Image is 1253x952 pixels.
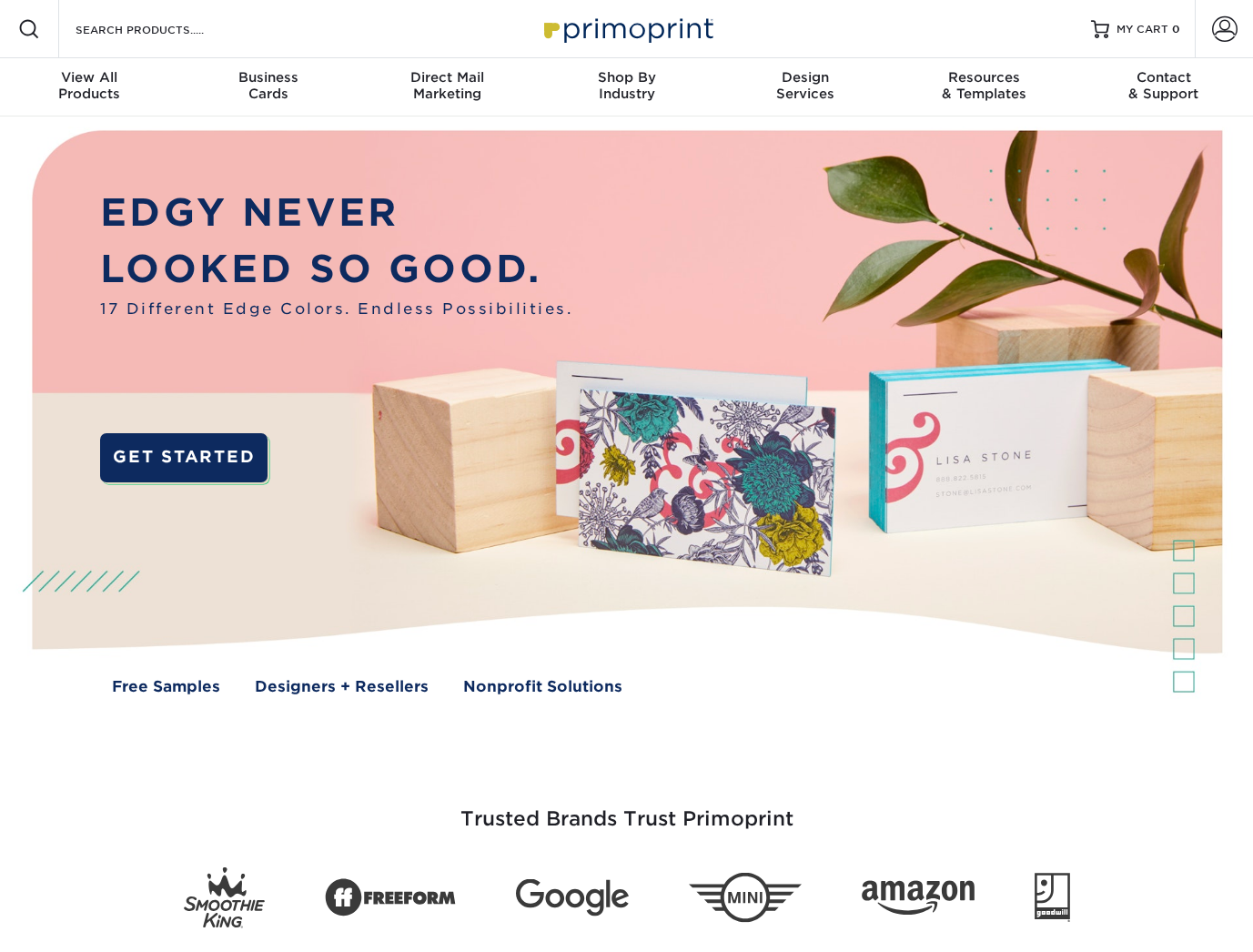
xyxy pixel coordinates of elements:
a: Nonprofit Solutions [463,675,622,698]
span: Design [716,69,895,86]
img: Mini [689,873,802,923]
div: & Support [1074,69,1253,102]
span: Business [179,69,359,86]
a: Designers + Resellers [255,675,429,698]
a: Shop ByIndustry [537,58,716,116]
img: Freeform [325,868,456,927]
img: Amazon [862,880,975,915]
span: Resources [895,69,1075,86]
div: & Templates [895,69,1075,102]
a: Resources& Templates [895,58,1075,116]
a: BusinessCards [179,58,359,116]
a: Direct MailMarketing [358,58,537,116]
a: GET STARTED [100,433,268,482]
img: Goodwill [1035,873,1070,922]
img: Smoothie King [184,867,265,928]
img: Google [516,879,629,917]
div: Services [716,69,895,102]
span: Shop By [537,69,716,86]
img: Primoprint [536,9,718,48]
div: Marketing [358,69,537,102]
p: LOOKED SO GOOD. [100,241,572,298]
input: SEARCH PRODUCTS..... [74,18,251,40]
span: Contact [1074,69,1253,86]
a: Free Samples [112,675,220,698]
span: 17 Different Edge Colors. Endless Possibilities. [100,298,572,320]
span: Direct Mail [358,69,537,86]
span: MY CART [1117,22,1168,37]
p: EDGY NEVER [100,185,572,241]
a: DesignServices [716,58,895,116]
a: Contact& Support [1074,58,1253,116]
h3: Trusted Brands Trust Primoprint [95,764,1159,853]
div: Industry [537,69,716,102]
span: 0 [1172,23,1180,35]
div: Cards [179,69,359,102]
